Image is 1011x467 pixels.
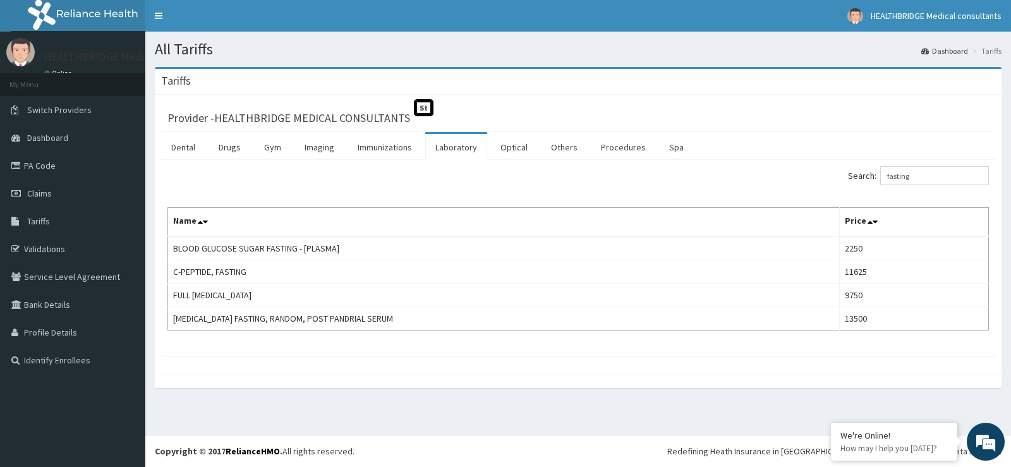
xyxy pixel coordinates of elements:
a: Drugs [209,134,251,161]
th: Name [168,208,840,237]
strong: Copyright © 2017 . [155,446,282,457]
a: Dental [161,134,205,161]
div: We're Online! [840,430,948,441]
input: Search: [880,166,989,185]
textarea: Type your message and hit 'Enter' [6,323,241,367]
img: d_794563401_company_1708531726252_794563401 [23,63,51,95]
div: Minimize live chat window [207,6,238,37]
span: St [414,99,433,116]
td: 2250 [840,236,989,260]
a: Immunizations [348,134,422,161]
a: Dashboard [921,45,968,56]
span: We're online! [73,148,174,276]
a: Others [541,134,588,161]
a: Laboratory [425,134,487,161]
span: Dashboard [27,132,68,143]
a: Gym [254,134,291,161]
a: Online [44,69,75,78]
label: Search: [848,166,989,185]
div: Redefining Heath Insurance in [GEOGRAPHIC_DATA] using Telemedicine and Data Science! [667,445,1002,458]
a: Imaging [294,134,344,161]
div: Chat with us now [66,71,212,87]
li: Tariffs [969,45,1002,56]
a: Optical [490,134,538,161]
p: HEALTHBRIDGE Medical consultants [44,51,221,63]
td: [MEDICAL_DATA] FASTING, RANDOM, POST PANDRIAL SERUM [168,307,840,331]
td: C-PEPTIDE, FASTING [168,260,840,284]
td: 11625 [840,260,989,284]
td: BLOOD GLUCOSE SUGAR FASTING - [PLASMA] [168,236,840,260]
img: User Image [847,8,863,24]
td: FULL [MEDICAL_DATA] [168,284,840,307]
img: User Image [6,38,35,66]
h1: All Tariffs [155,41,1002,58]
span: Tariffs [27,215,50,227]
p: How may I help you today? [840,443,948,454]
a: RelianceHMO [226,446,280,457]
span: Switch Providers [27,104,92,116]
span: Claims [27,188,52,199]
td: 13500 [840,307,989,331]
h3: Tariffs [161,75,191,87]
th: Price [840,208,989,237]
a: Procedures [591,134,656,161]
td: 9750 [840,284,989,307]
footer: All rights reserved. [145,435,1011,467]
span: HEALTHBRIDGE Medical consultants [871,10,1002,21]
a: Spa [659,134,694,161]
h3: Provider - HEALTHBRIDGE MEDICAL CONSULTANTS [167,112,410,124]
